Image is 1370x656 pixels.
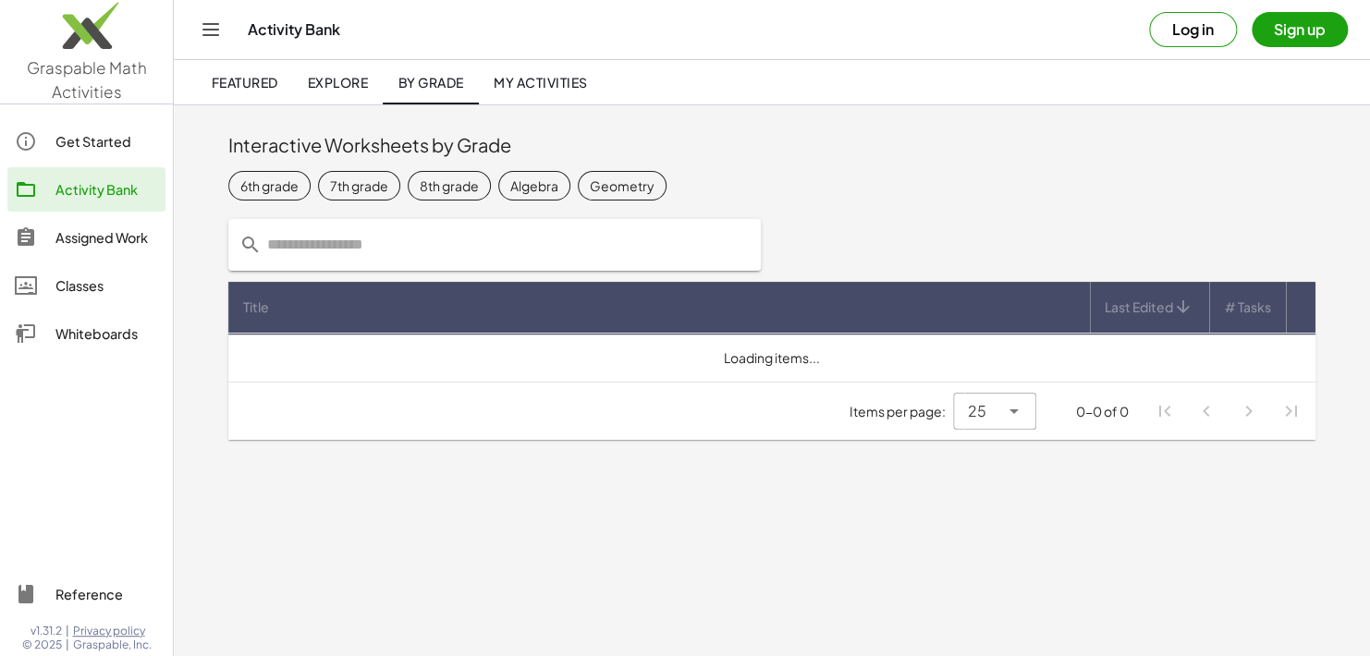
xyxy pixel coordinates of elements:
div: 8th grade [420,176,479,195]
a: Whiteboards [7,311,165,356]
span: My Activities [494,74,588,91]
span: | [66,638,69,652]
span: | [66,624,69,638]
button: Log in [1149,12,1237,47]
a: Privacy policy [73,624,152,638]
i: prepended action [239,234,262,256]
button: Sign up [1252,12,1348,47]
td: Loading items... [228,334,1315,382]
div: Geometry [590,176,654,195]
nav: Pagination Navigation [1144,390,1312,432]
span: v1.31.2 [31,624,62,638]
div: Whiteboards [55,322,158,345]
div: Algebra [510,176,558,195]
div: Assigned Work [55,226,158,249]
a: Activity Bank [7,167,165,212]
div: Classes [55,274,158,297]
span: Graspable, Inc. [73,638,152,652]
span: # Tasks [1225,298,1271,317]
span: Graspable Math Activities [27,57,147,102]
span: Explore [307,74,368,91]
span: Featured [211,74,277,91]
div: 7th grade [330,176,388,195]
span: By Grade [398,74,463,91]
span: 25 [968,400,986,422]
div: Activity Bank [55,178,158,200]
div: Get Started [55,130,158,152]
div: 6th grade [240,176,299,195]
button: Toggle navigation [196,15,226,44]
span: Items per page: [850,402,953,421]
span: © 2025 [22,638,62,652]
a: Classes [7,263,165,308]
span: Last Edited [1105,298,1173,317]
a: Get Started [7,119,165,164]
div: Interactive Worksheets by Grade [228,132,1315,158]
a: Reference [7,572,165,616]
div: Reference [55,583,158,605]
div: 0-0 of 0 [1076,402,1129,421]
span: Title [243,298,269,317]
a: Assigned Work [7,215,165,260]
